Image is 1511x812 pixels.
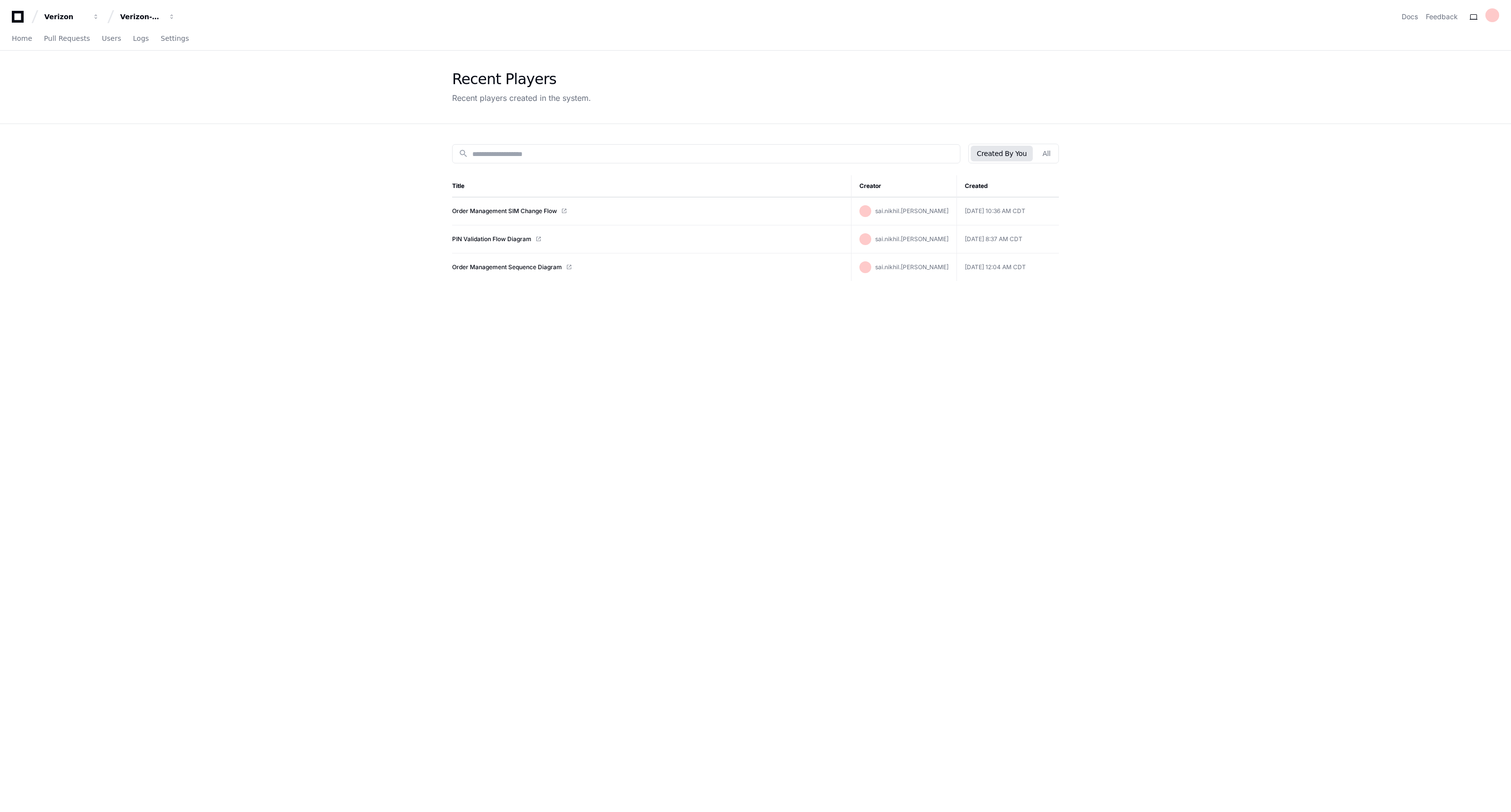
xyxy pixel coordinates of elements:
a: Pull Requests [44,28,90,50]
span: Settings [161,35,189,41]
span: Pull Requests [44,35,90,41]
button: Verizon-Clarify-Order-Management [116,8,179,26]
span: Users [102,35,121,41]
span: sai.nikhil.[PERSON_NAME] [875,263,949,271]
a: Users [102,28,121,50]
a: PIN Validation Flow Diagram [452,235,531,243]
span: Logs [133,35,149,41]
div: Recent players created in the system. [452,92,591,104]
td: [DATE] 8:37 AM CDT [956,225,1059,253]
a: Settings [161,28,189,50]
td: [DATE] 12:04 AM CDT [956,253,1059,281]
a: Order Management Sequence Diagram [452,263,562,271]
button: All [1037,146,1056,161]
mat-icon: search [459,149,468,158]
button: Feedback [1426,12,1458,22]
th: Title [452,175,851,197]
th: Created [956,175,1059,197]
span: sai.nikhil.[PERSON_NAME] [875,207,949,215]
button: Verizon [40,8,103,26]
div: Verizon [44,12,87,22]
a: Order Management SIM Change Flow [452,207,557,215]
a: Logs [133,28,149,50]
span: Home [12,35,32,41]
div: Verizon-Clarify-Order-Management [120,12,163,22]
td: [DATE] 10:36 AM CDT [956,197,1059,225]
span: sai.nikhil.[PERSON_NAME] [875,235,949,243]
a: Docs [1402,12,1418,22]
div: Recent Players [452,70,591,88]
button: Created By You [971,146,1032,161]
a: Home [12,28,32,50]
th: Creator [851,175,956,197]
